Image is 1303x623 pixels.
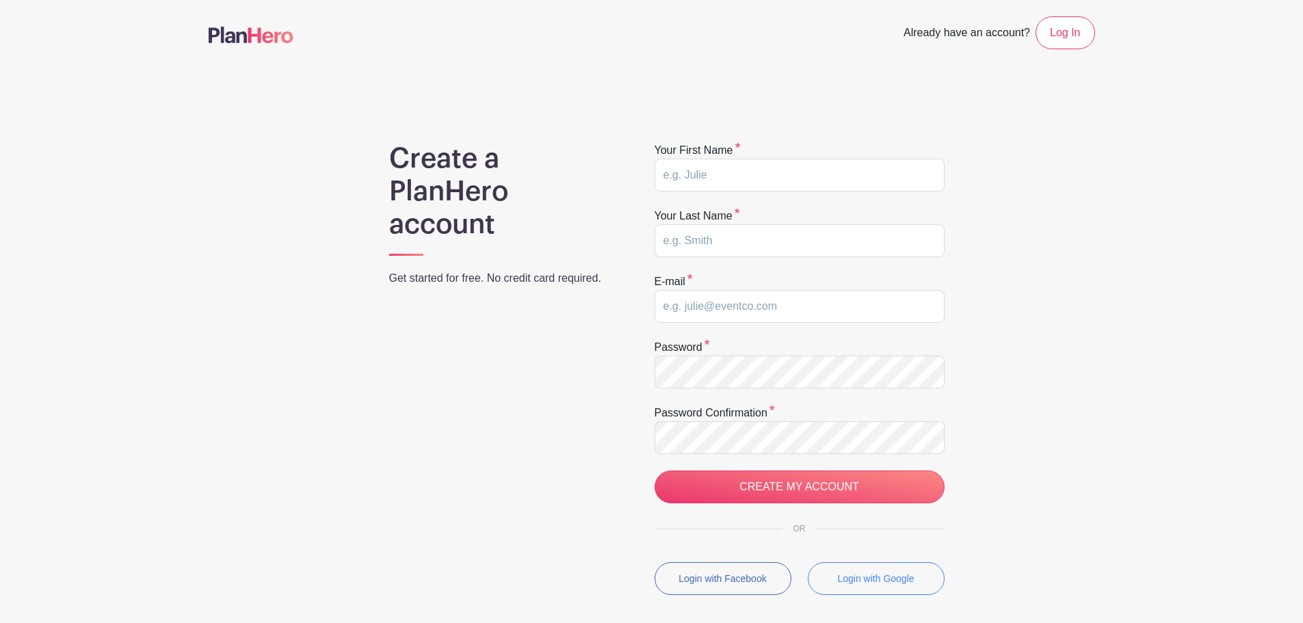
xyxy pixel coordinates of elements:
[655,142,741,159] label: Your first name
[655,224,945,257] input: e.g. Smith
[655,339,710,356] label: Password
[389,142,619,241] h1: Create a PlanHero account
[1036,16,1094,49] a: Log In
[655,274,693,290] label: E-mail
[655,208,740,224] label: Your last name
[655,159,945,191] input: e.g. Julie
[655,405,775,421] label: Password confirmation
[655,290,945,323] input: e.g. julie@eventco.com
[808,562,945,595] button: Login with Google
[209,27,293,43] img: logo-507f7623f17ff9eddc593b1ce0a138ce2505c220e1c5a4e2b4648c50719b7d32.svg
[655,562,791,595] button: Login with Facebook
[837,573,914,584] small: Login with Google
[679,573,766,584] small: Login with Facebook
[782,524,817,533] span: OR
[389,270,619,287] p: Get started for free. No credit card required.
[904,19,1030,49] span: Already have an account?
[655,470,945,503] input: CREATE MY ACCOUNT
